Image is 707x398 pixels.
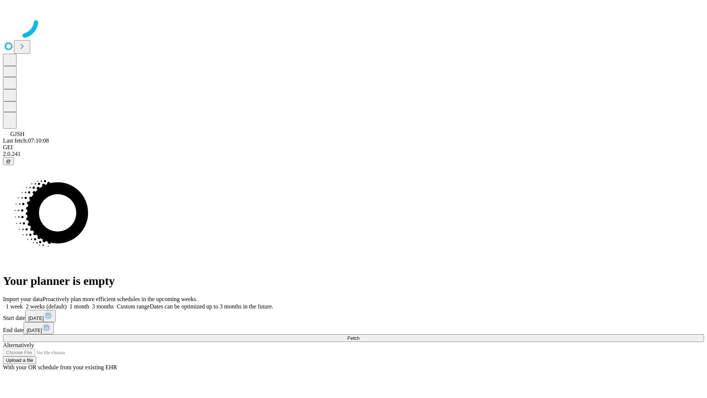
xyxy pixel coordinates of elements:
[26,303,67,310] span: 2 weeks (default)
[43,296,197,302] span: Proactively plan more efficient schedules in the upcoming weeks.
[70,303,89,310] span: 1 month
[3,334,704,342] button: Fetch
[3,322,704,334] div: End date
[28,315,44,321] span: [DATE]
[24,322,54,334] button: [DATE]
[3,342,34,348] span: Alternatively
[3,310,704,322] div: Start date
[6,158,11,164] span: @
[3,151,704,157] div: 2.0.241
[92,303,114,310] span: 3 months
[150,303,273,310] span: Dates can be optimized up to 3 months in the future.
[3,364,117,370] span: With your OR schedule from your existing EHR
[25,310,56,322] button: [DATE]
[10,131,24,137] span: GJSH
[117,303,150,310] span: Custom range
[3,296,43,302] span: Import your data
[3,356,36,364] button: Upload a file
[3,144,704,151] div: GEI
[3,274,704,288] h1: Your planner is empty
[3,157,14,165] button: @
[6,303,23,310] span: 1 week
[27,328,42,333] span: [DATE]
[347,335,359,341] span: Fetch
[3,137,49,144] span: Last fetch: 07:10:08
